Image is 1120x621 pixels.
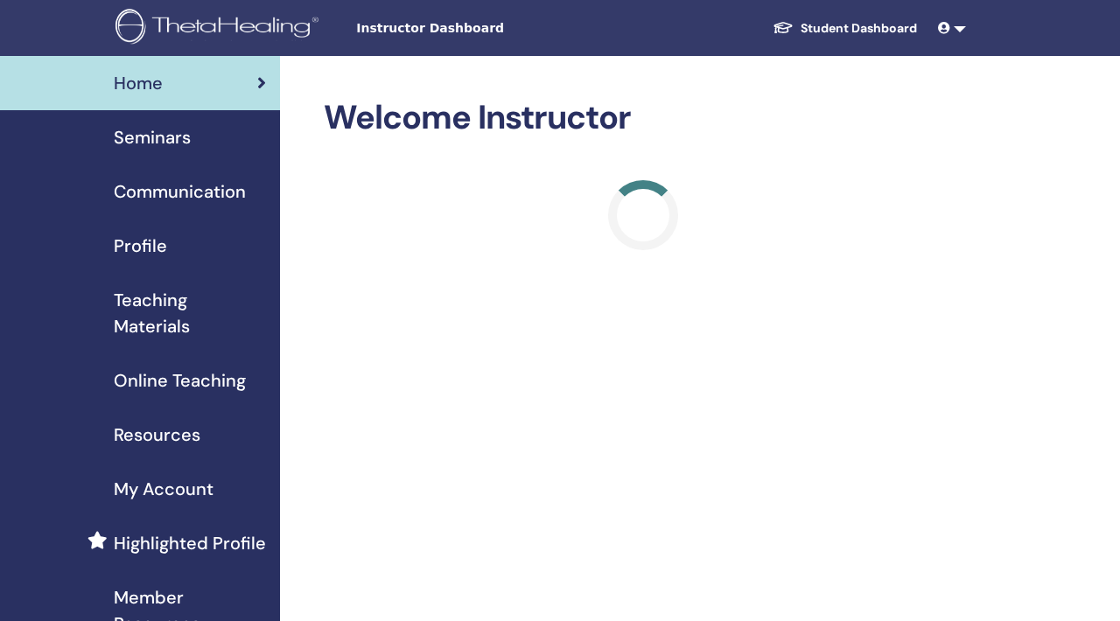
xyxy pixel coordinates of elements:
a: Student Dashboard [759,12,931,45]
span: Teaching Materials [114,287,266,339]
span: My Account [114,476,213,502]
span: Home [114,70,163,96]
span: Online Teaching [114,367,246,394]
span: Profile [114,233,167,259]
span: Highlighted Profile [114,530,266,556]
span: Seminars [114,124,191,150]
span: Instructor Dashboard [356,19,619,38]
img: logo.png [115,9,325,48]
span: Communication [114,178,246,205]
img: graduation-cap-white.svg [773,20,794,35]
h2: Welcome Instructor [324,98,962,138]
span: Resources [114,422,200,448]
